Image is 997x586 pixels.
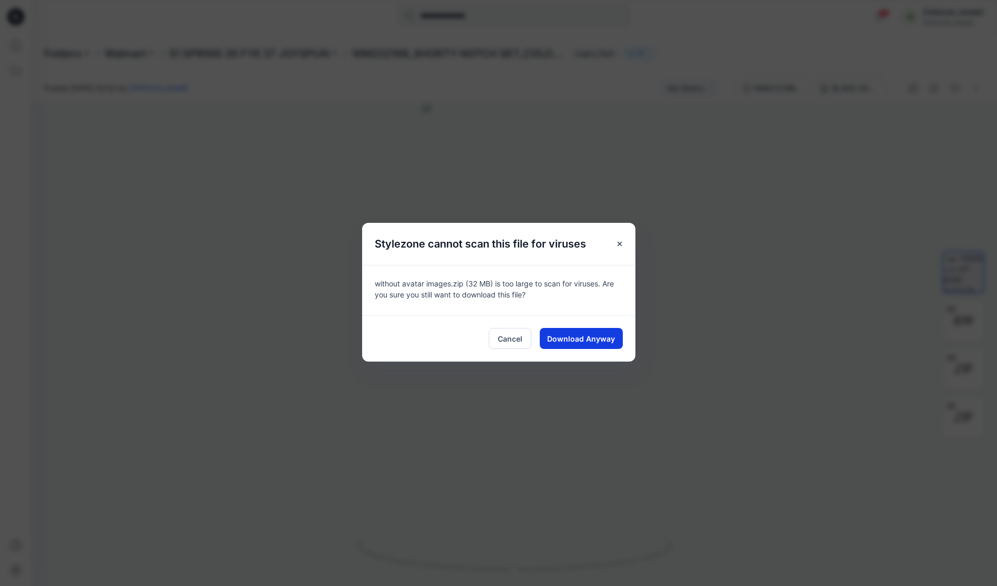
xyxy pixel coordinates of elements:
[489,328,531,349] button: Cancel
[610,234,629,253] button: Close
[362,223,599,265] h5: Stylezone cannot scan this file for viruses
[540,328,623,349] button: Download Anyway
[362,265,635,315] div: without avatar images.zip (32 MB) is too large to scan for viruses. Are you sure you still want t...
[547,333,615,344] span: Download Anyway
[498,333,522,344] span: Cancel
